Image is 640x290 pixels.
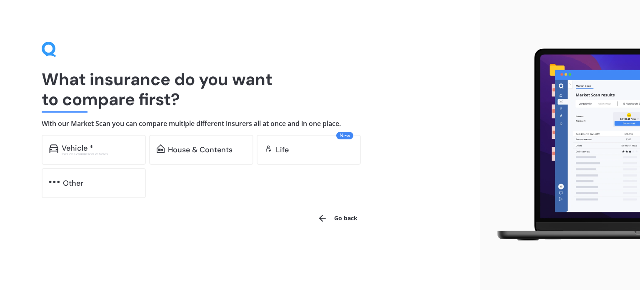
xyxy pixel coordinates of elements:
[487,44,640,246] img: laptop.webp
[264,144,272,153] img: life.f720d6a2d7cdcd3ad642.svg
[42,119,438,128] h4: With our Market Scan you can compare multiple different insurers all at once and in one place.
[157,144,165,153] img: home-and-contents.b802091223b8502ef2dd.svg
[49,144,58,153] img: car.f15378c7a67c060ca3f3.svg
[62,144,93,152] div: Vehicle *
[42,69,438,109] h1: What insurance do you want to compare first?
[276,146,289,154] div: Life
[49,178,60,186] img: other.81dba5aafe580aa69f38.svg
[63,179,83,187] div: Other
[62,152,138,156] div: Excludes commercial vehicles
[312,208,362,228] button: Go back
[336,132,353,139] span: New
[168,146,232,154] div: House & Contents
